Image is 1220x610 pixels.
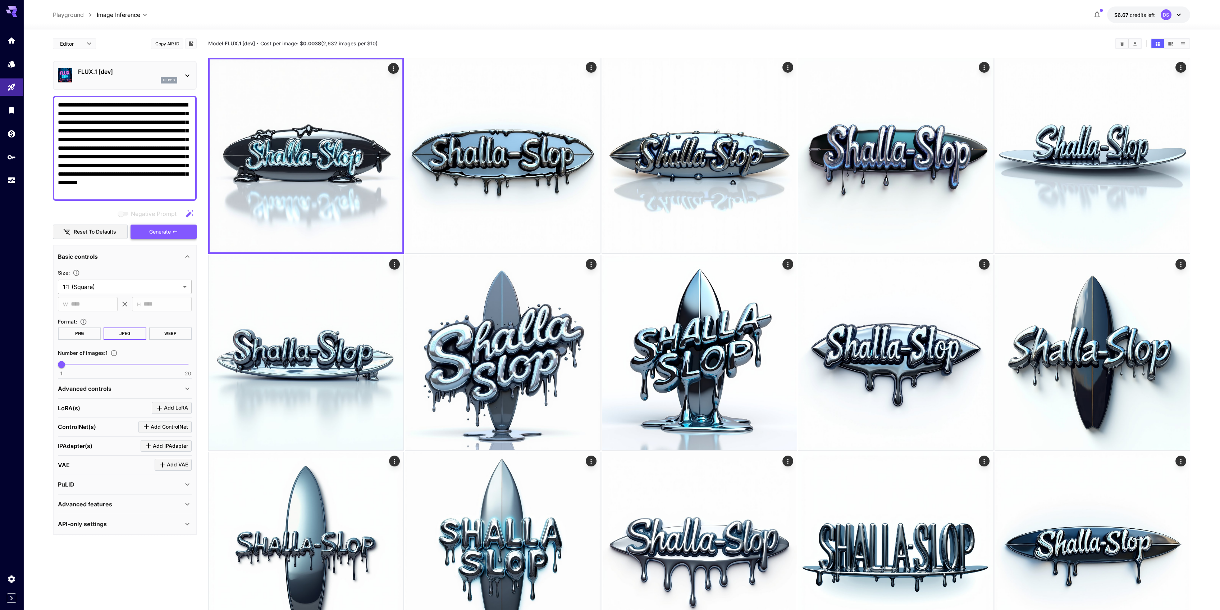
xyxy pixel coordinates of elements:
[1177,39,1189,48] button: Show images in list view
[798,58,993,253] img: 9k=
[60,370,63,377] span: 1
[58,442,92,450] p: IPAdapter(s)
[149,227,171,236] span: Generate
[1107,6,1190,23] button: $6.67265DS
[58,327,101,340] button: PNG
[58,461,70,469] p: VAE
[1161,9,1171,20] div: DS
[58,476,192,493] div: PuLID
[602,255,797,450] img: Z
[63,283,180,291] span: 1:1 (Square)
[1114,11,1155,19] div: $6.67265
[58,500,112,509] p: Advanced features
[1116,39,1128,48] button: Clear Images
[7,106,16,115] div: Library
[70,269,83,276] button: Adjust the dimensions of the generated image by specifying its width and height in pixels, or sel...
[155,459,192,471] button: Click to add VAE
[60,40,82,48] span: Editor
[131,209,177,218] span: Negative Prompt
[1175,62,1186,73] div: Actions
[1175,259,1186,270] div: Actions
[7,574,16,583] div: Settings
[108,349,120,357] button: Specify how many images to generate in a single request. Each image generation will be charged se...
[405,255,600,450] img: Z
[1164,39,1177,48] button: Show images in video view
[58,520,107,528] p: API-only settings
[979,62,990,73] div: Actions
[58,64,192,86] div: FLUX.1 [dev]flux1d
[78,67,177,76] p: FLUX.1 [dev]
[1129,39,1141,48] button: Download All
[77,318,90,325] button: Choose the file format for the output image.
[58,380,192,397] div: Advanced controls
[7,59,16,68] div: Models
[152,402,192,414] button: Click to add LoRA
[53,10,84,19] a: Playground
[1114,12,1130,18] span: $6.67
[389,259,400,270] div: Actions
[209,255,403,450] img: 2Q==
[58,318,77,325] span: Format :
[131,225,197,239] button: Generate
[210,59,402,252] img: 9k=
[1115,38,1142,49] div: Clear ImagesDownload All
[7,153,16,162] div: API Keys
[586,456,597,466] div: Actions
[388,63,399,74] div: Actions
[798,255,993,450] img: 9k=
[979,259,990,270] div: Actions
[104,327,146,340] button: JPEG
[225,40,255,46] b: FLUX.1 [dev]
[389,456,400,466] div: Actions
[149,327,192,340] button: WEBP
[63,300,68,308] span: W
[208,40,255,46] span: Model:
[153,442,188,451] span: Add IPAdapter
[138,421,192,433] button: Click to add ControlNet
[58,515,192,533] div: API-only settings
[260,40,378,46] span: Cost per image: $ (2,632 images per $10)
[995,255,1190,450] img: Z
[53,225,128,239] button: Reset to defaults
[602,58,797,253] img: 9k=
[185,370,191,377] span: 20
[167,460,188,469] span: Add VAE
[257,39,259,48] p: ·
[58,480,74,489] p: PuLID
[303,40,321,46] b: 0.0038
[1175,456,1186,466] div: Actions
[782,456,793,466] div: Actions
[995,58,1190,253] img: Z
[141,440,192,452] button: Click to add IPAdapter
[586,259,597,270] div: Actions
[1151,38,1190,49] div: Show images in grid viewShow images in video viewShow images in list view
[586,62,597,73] div: Actions
[1151,39,1164,48] button: Show images in grid view
[979,456,990,466] div: Actions
[151,39,183,49] button: Copy AIR ID
[7,83,16,92] div: Playground
[137,300,141,308] span: H
[58,270,70,276] span: Size :
[7,129,16,138] div: Wallet
[58,252,98,261] p: Basic controls
[188,39,194,48] button: Add to library
[7,176,16,185] div: Usage
[58,350,108,356] span: Number of images : 1
[116,209,182,218] span: Negative prompts are not compatible with the selected model.
[53,10,97,19] nav: breadcrumb
[164,403,188,412] span: Add LoRA
[58,423,96,431] p: ControlNet(s)
[7,36,16,45] div: Home
[97,10,140,19] span: Image Inference
[782,259,793,270] div: Actions
[405,58,600,253] img: 2Q==
[58,496,192,513] div: Advanced features
[58,248,192,265] div: Basic controls
[58,384,111,393] p: Advanced controls
[7,593,16,603] button: Expand sidebar
[58,404,80,412] p: LoRA(s)
[782,62,793,73] div: Actions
